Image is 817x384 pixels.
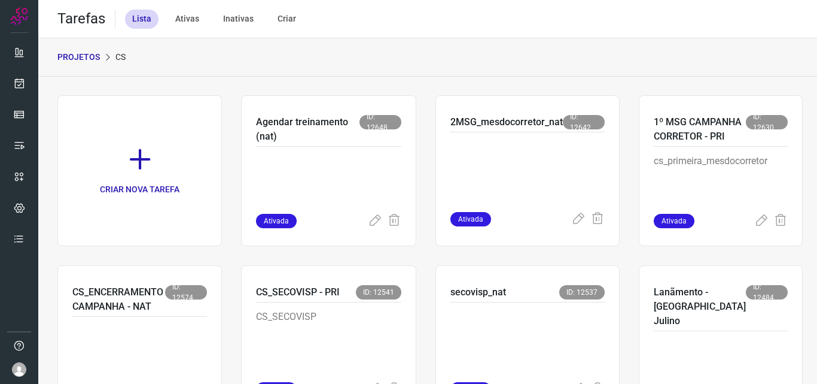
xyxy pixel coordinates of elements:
span: Ativada [256,214,297,228]
p: Agendar treinamento (nat) [256,115,359,144]
span: Ativada [450,212,491,226]
div: Inativas [216,10,261,29]
span: ID: 12648 [359,115,401,129]
div: Criar [270,10,303,29]
span: ID: 12537 [559,285,605,300]
p: CRIAR NOVA TAREFA [100,183,179,196]
p: 1º MSG CAMPANHA CORRETOR - PRI [654,115,746,144]
h2: Tarefas [57,10,105,28]
p: PROJETOS [57,51,100,64]
div: Ativas [168,10,206,29]
span: ID: 12574 [165,285,207,300]
p: CS_SECOVISP [256,310,401,370]
p: Lanãmento - [GEOGRAPHIC_DATA] Julino [654,285,746,328]
span: ID: 12484 [746,285,788,300]
p: CS_SECOVISP - PRI [256,285,340,300]
span: Ativada [654,214,694,228]
img: Logo [10,7,28,25]
a: CRIAR NOVA TAREFA [57,95,222,246]
p: cs_primeira_mesdocorretor [654,154,788,214]
span: ID: 12642 [563,115,605,129]
img: avatar-user-boy.jpg [12,362,26,377]
p: secovisp_nat [450,285,506,300]
div: Lista [125,10,158,29]
span: ID: 12630 [746,115,788,129]
p: CS_ENCERRAMENTO CAMPANHA - NAT [72,285,165,314]
p: CS [115,51,126,64]
span: ID: 12541 [356,285,401,300]
p: 2MSG_mesdocorretor_nat [450,115,563,129]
